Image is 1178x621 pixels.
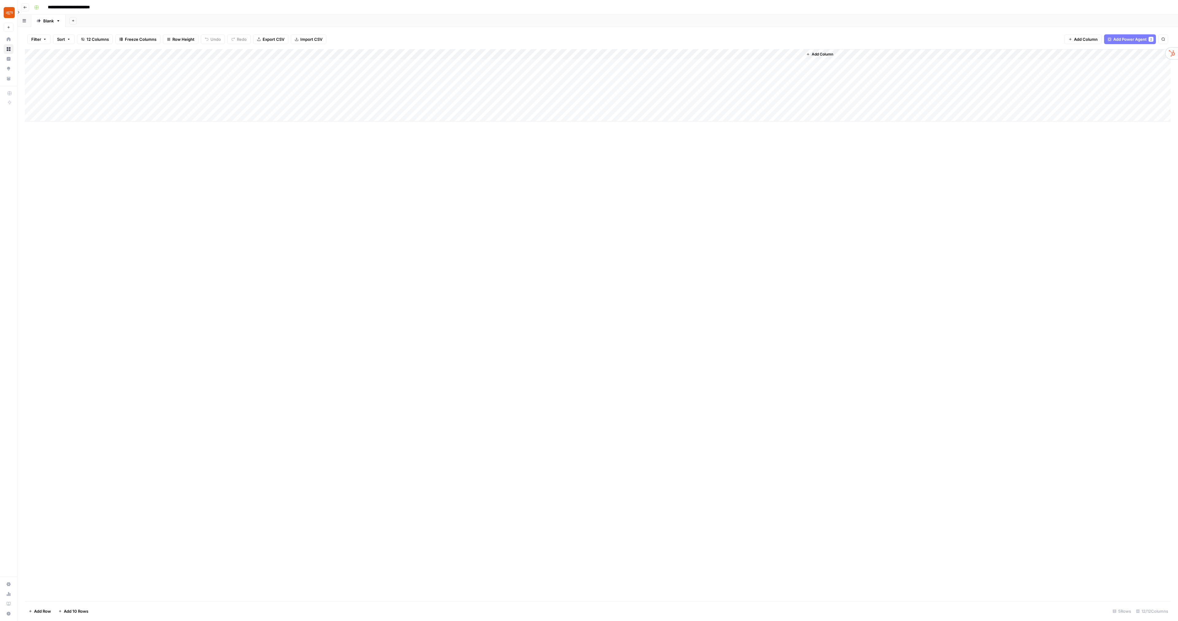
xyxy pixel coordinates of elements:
[34,608,51,614] span: Add Row
[172,36,194,42] span: Row Height
[115,34,160,44] button: Freeze Columns
[804,50,836,58] button: Add Column
[4,34,13,44] a: Home
[263,36,284,42] span: Export CSV
[4,7,15,18] img: LETS Logo
[210,36,221,42] span: Undo
[4,599,13,609] a: Learning Hub
[4,609,13,619] button: Help + Support
[4,54,13,64] a: Insights
[4,5,13,20] button: Workspace: LETS
[57,36,65,42] span: Sort
[1104,34,1156,44] button: Add Power Agent2
[253,34,288,44] button: Export CSV
[291,34,326,44] button: Import CSV
[300,36,322,42] span: Import CSV
[43,18,54,24] div: Blank
[1113,36,1147,42] span: Add Power Agent
[25,606,55,616] button: Add Row
[201,34,225,44] button: Undo
[237,36,247,42] span: Redo
[1134,606,1171,616] div: 12/12 Columns
[4,579,13,589] a: Settings
[4,74,13,83] a: Your Data
[27,34,51,44] button: Filter
[31,36,41,42] span: Filter
[4,589,13,599] a: Usage
[64,608,88,614] span: Add 10 Rows
[1149,37,1153,42] div: 2
[31,15,66,27] a: Blank
[1110,606,1134,616] div: 5 Rows
[53,34,75,44] button: Sort
[1064,34,1102,44] button: Add Column
[227,34,251,44] button: Redo
[4,44,13,54] a: Browse
[87,36,109,42] span: 12 Columns
[1074,36,1098,42] span: Add Column
[77,34,113,44] button: 12 Columns
[163,34,198,44] button: Row Height
[812,52,833,57] span: Add Column
[55,606,92,616] button: Add 10 Rows
[4,64,13,74] a: Opportunities
[1150,37,1152,42] span: 2
[125,36,156,42] span: Freeze Columns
